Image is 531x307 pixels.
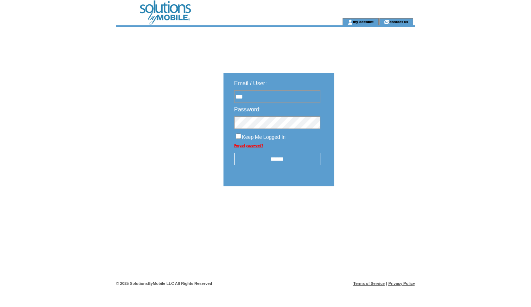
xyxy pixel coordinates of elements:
[234,106,261,112] span: Password:
[234,144,263,147] a: Forgot password?
[234,80,267,86] span: Email / User:
[389,19,408,24] a: contact us
[353,281,385,286] a: Terms of Service
[386,281,387,286] span: |
[353,19,374,24] a: my account
[348,19,353,25] img: account_icon.gif
[384,19,389,25] img: contact_us_icon.gif
[116,281,212,286] span: © 2025 SolutionsByMobile LLC All Rights Reserved
[388,281,415,286] a: Privacy Policy
[355,204,391,213] img: transparent.png
[242,134,286,140] span: Keep Me Logged In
